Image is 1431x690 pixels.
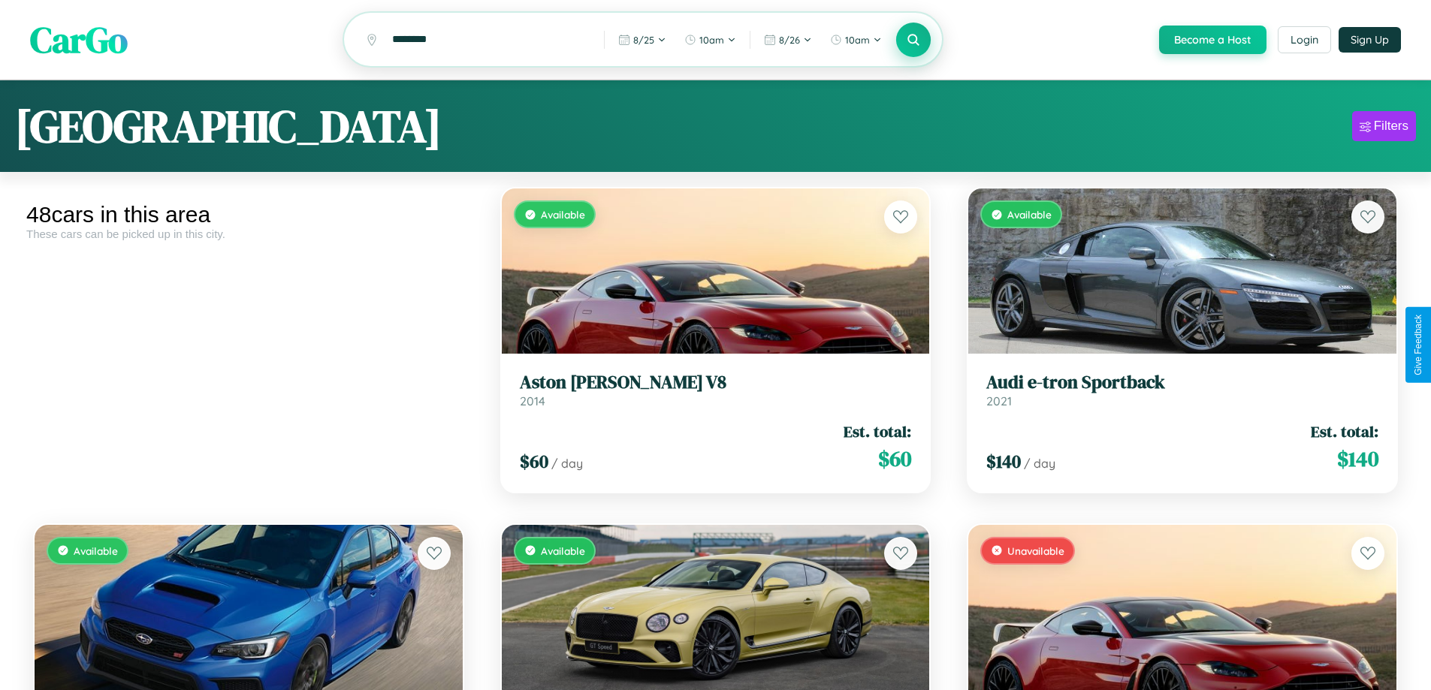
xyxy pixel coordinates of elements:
span: CarGo [30,15,128,65]
div: These cars can be picked up in this city. [26,227,471,240]
div: Give Feedback [1413,315,1423,375]
span: Unavailable [1007,544,1064,557]
a: Aston [PERSON_NAME] V82014 [520,372,912,408]
span: 10am [699,34,724,46]
span: Available [541,544,585,557]
span: Available [1007,208,1052,221]
span: / day [551,456,583,471]
button: 10am [823,28,889,52]
span: $ 140 [986,449,1021,474]
span: Available [541,208,585,221]
a: Audi e-tron Sportback2021 [986,372,1378,408]
span: 10am [845,34,870,46]
span: $ 60 [878,444,911,474]
button: Sign Up [1339,27,1401,53]
h3: Audi e-tron Sportback [986,372,1378,393]
button: Become a Host [1159,26,1266,54]
button: 8/25 [611,28,674,52]
button: 10am [677,28,744,52]
h3: Aston [PERSON_NAME] V8 [520,372,912,393]
h1: [GEOGRAPHIC_DATA] [15,95,442,157]
span: Est. total: [1311,420,1378,442]
div: Filters [1374,119,1408,134]
div: 48 cars in this area [26,202,471,227]
span: 2014 [520,393,545,408]
button: Filters [1352,111,1416,141]
span: $ 140 [1337,444,1378,474]
span: 8 / 25 [633,34,654,46]
button: 8/26 [756,28,820,52]
span: Available [74,544,118,557]
span: $ 60 [520,449,548,474]
span: 2021 [986,393,1012,408]
span: / day [1024,456,1055,471]
span: Est. total: [844,420,911,442]
span: 8 / 26 [779,34,800,46]
button: Login [1278,26,1331,53]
